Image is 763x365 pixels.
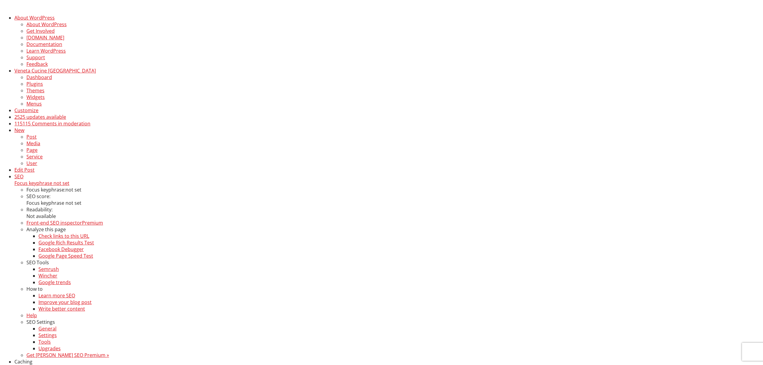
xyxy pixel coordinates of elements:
[38,246,84,253] a: Facebook Debugger
[26,186,761,193] div: Focus keyphrase:
[38,239,94,246] a: Google Rich Results Test
[14,127,24,133] span: New
[26,213,761,219] div: Not available
[20,114,66,120] span: 25 updates available
[14,14,55,21] span: About WordPress
[14,107,38,114] a: Customize
[26,147,38,153] a: Page
[14,34,761,67] ul: About WordPress
[26,48,66,54] a: Learn WordPress
[14,167,35,173] a: Edit Post
[26,226,761,233] div: Analyze this page
[26,94,45,100] a: Widgets
[82,219,103,226] span: Premium
[26,312,37,319] a: Help
[14,74,761,87] ul: Veneta Cucine USA
[38,253,93,259] a: Google Page Speed Test
[14,358,761,365] div: Caching
[26,259,761,266] div: SEO Tools
[26,54,45,61] a: Support
[65,186,81,193] span: not set
[26,319,761,325] div: SEO Settings
[38,266,59,272] a: Semrush
[26,160,37,167] a: User
[14,67,96,74] a: Veneta Cucine [GEOGRAPHIC_DATA]
[26,133,37,140] a: Post
[26,140,40,147] a: Media
[38,279,71,286] a: Google trends
[38,345,61,352] a: Upgrades
[26,193,761,206] div: SEO score:
[26,200,81,206] span: Focus keyphrase not set
[26,219,103,226] a: Front-end SEO inspector
[26,286,761,292] div: How to
[26,28,55,34] a: Get Involved
[38,299,92,305] a: Improve your blog post
[26,81,43,87] a: Plugins
[38,305,85,312] a: Write better content
[14,114,20,120] span: 25
[38,272,57,279] a: Wincher
[38,339,51,345] a: Tools
[26,41,62,48] a: Documentation
[26,74,52,81] a: Dashboard
[38,332,57,339] a: Settings
[23,120,90,127] span: 115 Comments in moderation
[26,34,64,41] a: [DOMAIN_NAME]
[14,21,761,34] ul: About WordPress
[14,120,23,127] span: 115
[38,292,75,299] a: Learn more SEO
[14,87,761,107] ul: Veneta Cucine USA
[26,153,43,160] a: Service
[14,133,761,167] ul: New
[38,325,56,332] a: General
[14,180,761,186] div: Focus keyphrase not set
[26,352,109,358] a: Get [PERSON_NAME] SEO Premium »
[26,213,56,219] span: Not available
[26,206,761,219] div: Readability:
[26,100,42,107] a: Menus
[26,200,761,206] div: Focus keyphrase not set
[14,173,23,180] span: SEO
[26,61,48,67] a: Feedback
[38,233,89,239] a: Check links to this URL
[14,180,69,186] span: Focus keyphrase not set
[26,21,67,28] a: About WordPress
[26,87,44,94] a: Themes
